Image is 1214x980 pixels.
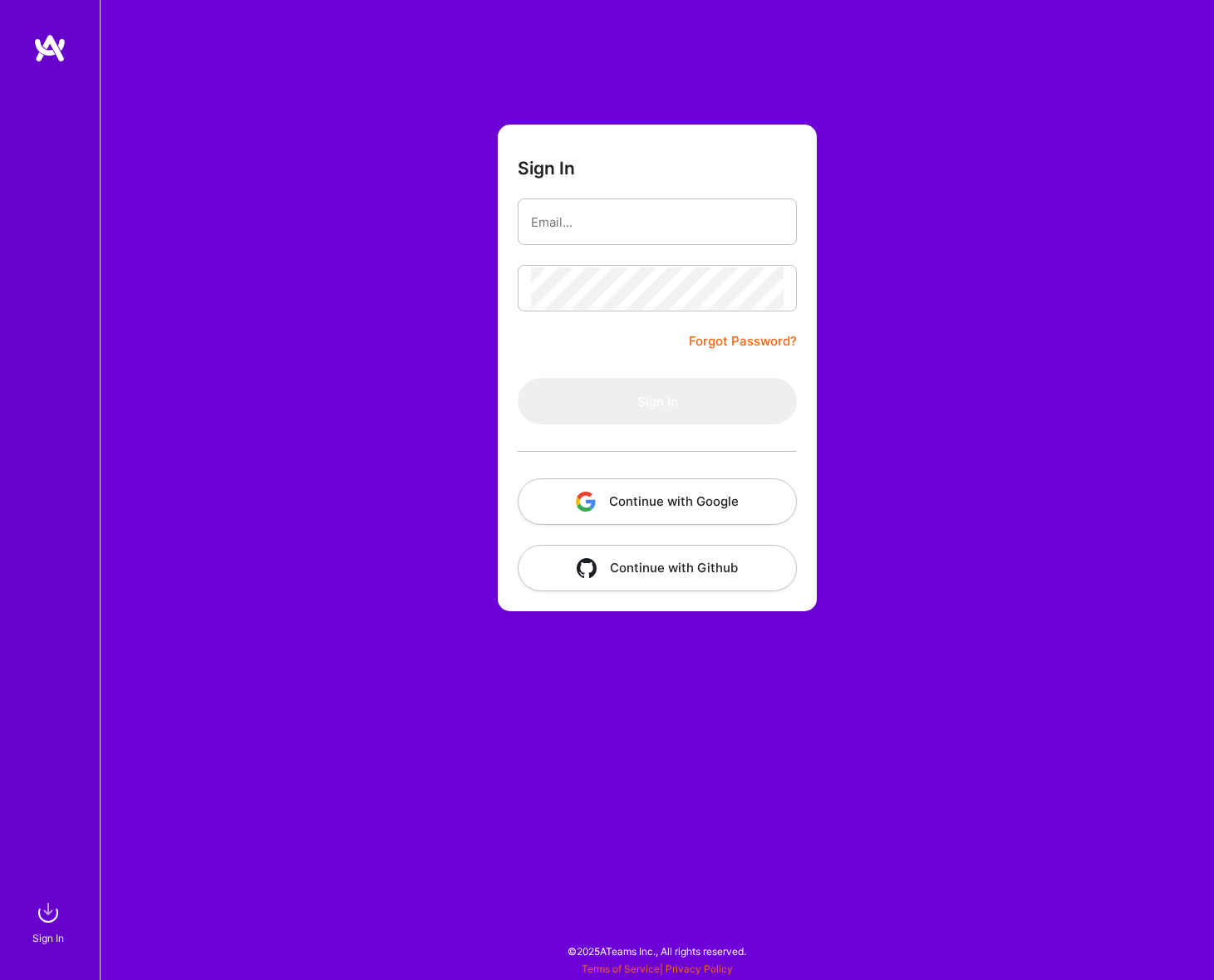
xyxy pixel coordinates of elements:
a: Forgot Password? [689,331,797,351]
a: sign inSign In [35,896,65,947]
div: Sign In [32,929,64,947]
a: Privacy Policy [666,963,733,975]
img: logo [33,33,66,63]
button: Continue with Github [518,545,797,591]
img: icon [576,492,596,512]
a: Terms of Service [582,963,660,975]
input: Email... [531,201,784,243]
div: © 2025 ATeams Inc., All rights reserved. [100,930,1214,972]
h3: Sign In [518,158,575,179]
span: | [582,963,733,975]
img: icon [577,558,597,578]
button: Sign In [518,378,797,424]
button: Continue with Google [518,478,797,525]
img: sign in [32,896,65,929]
